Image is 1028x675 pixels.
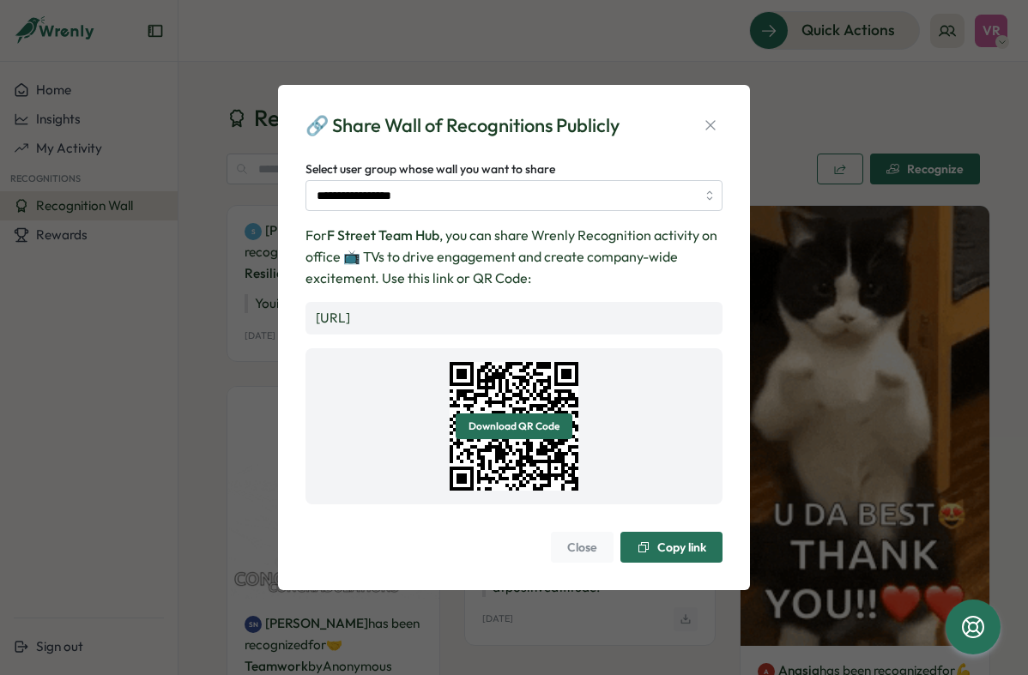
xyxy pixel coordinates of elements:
label: Select user group whose wall you want to share [305,160,555,179]
a: [URL] [316,310,350,326]
button: Download QR Code [456,413,572,439]
button: Close [551,532,614,563]
span: Copy link [657,541,706,553]
span: Download QR Code [469,414,559,438]
span: Close [567,533,597,562]
p: For , you can share Wrenly Recognition activity on office 📺 TVs to drive engagement and create co... [305,225,723,288]
button: Copy link [620,532,723,563]
div: 🔗 Share Wall of Recognitions Publicly [305,112,620,139]
span: F Street Team Hub [327,226,439,244]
